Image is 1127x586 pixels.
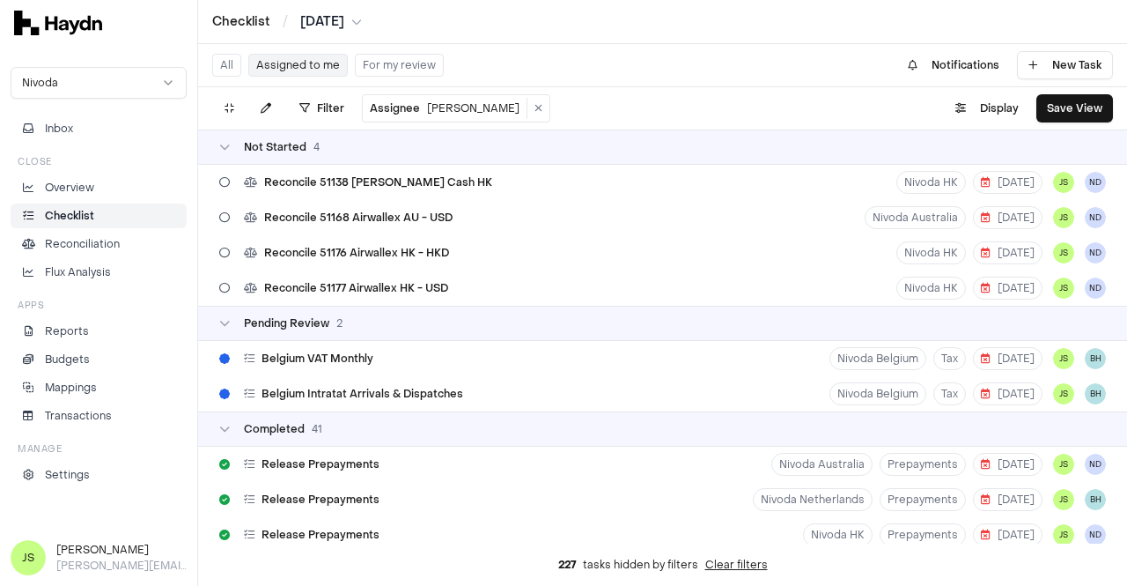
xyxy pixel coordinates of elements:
[753,488,873,511] button: Nivoda Netherlands
[945,94,1029,122] button: Display
[981,246,1035,260] span: [DATE]
[896,241,966,264] button: Nivoda HK
[1053,489,1074,510] button: JS
[981,387,1035,401] span: [DATE]
[279,12,291,30] span: /
[363,98,527,119] button: Assignee[PERSON_NAME]
[933,347,966,370] button: Tax
[289,94,355,122] button: Filter
[981,457,1035,471] span: [DATE]
[11,260,187,285] a: Flux Analysis
[973,453,1042,476] button: [DATE]
[11,375,187,400] a: Mappings
[1053,172,1074,193] button: JS
[45,467,90,483] p: Settings
[1085,172,1106,193] button: ND
[11,116,187,141] button: Inbox
[1053,278,1074,299] button: JS
[1085,383,1106,404] span: BH
[1085,489,1106,510] button: BH
[829,347,926,370] button: Nivoda Belgium
[1053,348,1074,369] button: JS
[1085,348,1106,369] button: BH
[829,382,926,405] button: Nivoda Belgium
[973,488,1042,511] button: [DATE]
[261,528,379,542] span: Release Prepayments
[1017,51,1113,79] button: New Task
[973,171,1042,194] button: [DATE]
[981,352,1035,366] span: [DATE]
[261,352,373,366] span: Belgium VAT Monthly
[264,281,448,295] span: Reconcile 51177 Airwallex HK - USD
[1053,242,1074,263] span: JS
[771,453,873,476] button: Nivoda Australia
[1085,278,1106,299] button: ND
[261,457,379,471] span: Release Prepayments
[11,175,187,200] a: Overview
[45,180,94,196] p: Overview
[18,155,52,168] h3: Close
[336,316,343,330] span: 2
[981,211,1035,225] span: [DATE]
[1085,454,1106,475] button: ND
[45,352,90,367] p: Budgets
[558,558,576,572] span: 227
[973,241,1042,264] button: [DATE]
[1036,94,1113,122] button: Save View
[981,281,1035,295] span: [DATE]
[1053,454,1074,475] button: JS
[981,493,1035,507] span: [DATE]
[880,523,966,546] button: Prepayments
[1085,524,1106,545] button: ND
[45,264,111,280] p: Flux Analysis
[1085,207,1106,228] span: ND
[212,13,362,31] nav: breadcrumb
[248,54,348,77] button: Assigned to me
[45,208,94,224] p: Checklist
[11,319,187,344] a: Reports
[300,13,344,31] span: [DATE]
[18,299,44,312] h3: Apps
[11,540,46,575] span: JS
[973,523,1042,546] button: [DATE]
[1053,383,1074,404] button: JS
[705,558,768,572] button: Clear filters
[1053,524,1074,545] button: JS
[1053,207,1074,228] button: JS
[244,316,329,330] span: Pending Review
[312,422,322,436] span: 41
[11,404,187,428] a: Transactions
[896,171,966,194] button: Nivoda HK
[11,204,187,228] a: Checklist
[300,13,362,31] button: [DATE]
[45,236,120,252] p: Reconciliation
[897,51,1010,79] button: Notifications
[880,488,966,511] button: Prepayments
[973,347,1042,370] button: [DATE]
[18,442,62,456] h3: Manage
[56,558,187,574] p: [PERSON_NAME][EMAIL_ADDRESS][DOMAIN_NAME]
[865,206,966,229] button: Nivoda Australia
[11,232,187,256] a: Reconciliation
[11,347,187,372] a: Budgets
[896,277,966,300] button: Nivoda HK
[981,175,1035,189] span: [DATE]
[212,54,241,77] button: All
[14,11,102,35] img: svg+xml,%3c
[45,121,73,137] span: Inbox
[933,382,966,405] button: Tax
[313,140,320,154] span: 4
[45,323,89,339] p: Reports
[973,382,1042,405] button: [DATE]
[264,211,453,225] span: Reconcile 51168 Airwallex AU - USD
